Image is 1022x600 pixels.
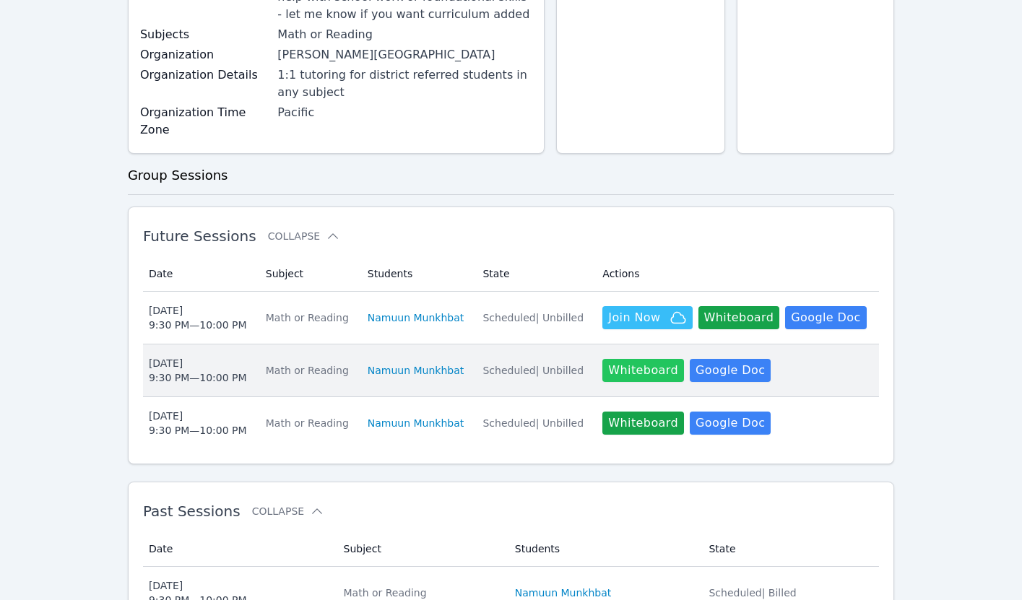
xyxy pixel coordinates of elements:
[602,359,684,382] button: Whiteboard
[344,586,498,600] div: Math or Reading
[149,303,247,332] div: [DATE] 9:30 PM — 10:00 PM
[602,412,684,435] button: Whiteboard
[140,66,269,84] label: Organization Details
[277,46,532,64] div: [PERSON_NAME][GEOGRAPHIC_DATA]
[143,292,879,344] tr: [DATE]9:30 PM—10:00 PMMath or ReadingNamuun MunkhbatScheduled| UnbilledJoin NowWhiteboardGoogle Doc
[140,46,269,64] label: Organization
[268,229,340,243] button: Collapse
[690,412,771,435] a: Google Doc
[266,310,350,325] div: Math or Reading
[277,26,532,43] div: Math or Reading
[709,587,796,599] span: Scheduled | Billed
[266,416,350,430] div: Math or Reading
[474,256,594,292] th: State
[140,104,269,139] label: Organization Time Zone
[257,256,359,292] th: Subject
[515,586,612,600] a: Namuun Munkhbat
[690,359,771,382] a: Google Doc
[482,417,584,429] span: Scheduled | Unbilled
[140,26,269,43] label: Subjects
[506,531,701,567] th: Students
[277,66,532,101] div: 1:1 tutoring for district referred students in any subject
[368,416,464,430] a: Namuun Munkhbat
[602,306,692,329] button: Join Now
[143,227,256,245] span: Future Sessions
[149,409,247,438] div: [DATE] 9:30 PM — 10:00 PM
[785,306,866,329] a: Google Doc
[149,356,247,385] div: [DATE] 9:30 PM — 10:00 PM
[143,344,879,397] tr: [DATE]9:30 PM—10:00 PMMath or ReadingNamuun MunkhbatScheduled| UnbilledWhiteboardGoogle Doc
[594,256,879,292] th: Actions
[266,363,350,378] div: Math or Reading
[143,256,257,292] th: Date
[368,363,464,378] a: Namuun Munkhbat
[359,256,475,292] th: Students
[143,531,335,567] th: Date
[252,504,324,518] button: Collapse
[143,397,879,449] tr: [DATE]9:30 PM—10:00 PMMath or ReadingNamuun MunkhbatScheduled| UnbilledWhiteboardGoogle Doc
[482,365,584,376] span: Scheduled | Unbilled
[143,503,241,520] span: Past Sessions
[335,531,506,567] th: Subject
[608,309,660,326] span: Join Now
[368,310,464,325] a: Namuun Munkhbat
[698,306,780,329] button: Whiteboard
[700,531,879,567] th: State
[277,104,532,121] div: Pacific
[128,165,894,186] h3: Group Sessions
[482,312,584,323] span: Scheduled | Unbilled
